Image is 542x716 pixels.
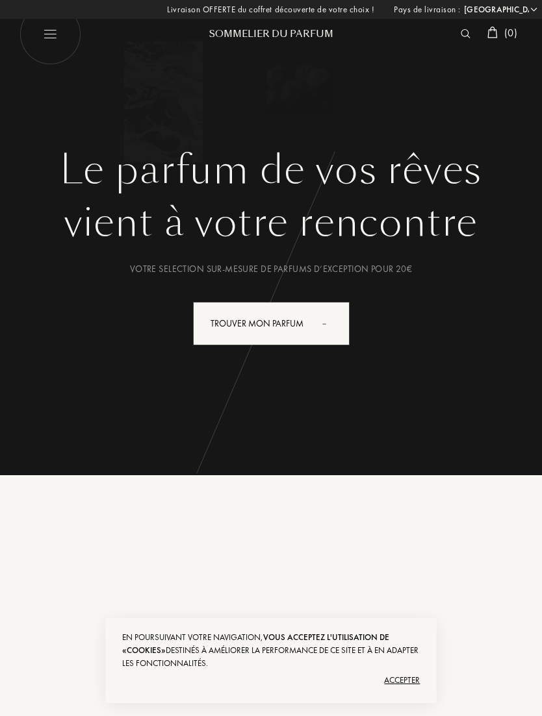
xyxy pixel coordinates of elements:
img: cart_white.svg [487,27,498,38]
div: animation [318,310,344,336]
img: burger_white.png [19,3,81,65]
div: Trouver mon parfum [193,302,350,345]
div: Votre selection sur-mesure de parfums d’exception pour 20€ [19,262,523,276]
span: Pays de livraison : [394,3,461,16]
h1: Le parfum de vos rêves [19,147,523,193]
div: vient à votre rencontre [19,193,523,252]
div: En poursuivant votre navigation, destinés à améliorer la performance de ce site et à en adapter l... [122,631,420,670]
a: Trouver mon parfumanimation [183,302,359,345]
span: vous acceptez l'utilisation de «cookies» [122,632,389,656]
img: search_icn_white.svg [461,29,471,38]
div: Sommelier du Parfum [193,27,349,41]
span: ( 0 ) [504,26,517,40]
div: Accepter [122,670,420,691]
